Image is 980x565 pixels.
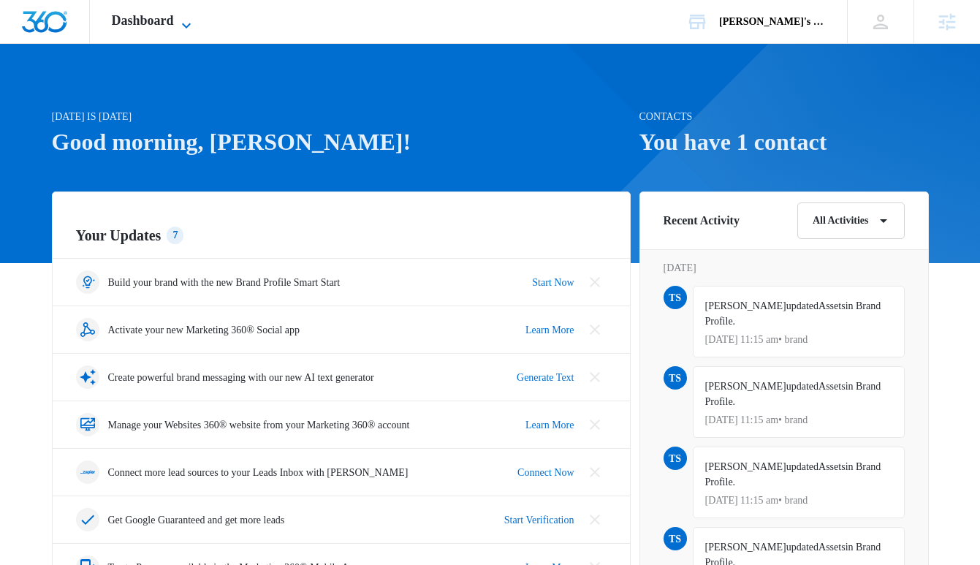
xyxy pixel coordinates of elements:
p: Activate your new Marketing 360® Social app [108,322,300,338]
p: Create powerful brand messaging with our new AI text generator [108,370,374,385]
h2: Your Updates [76,224,607,246]
p: Get Google Guaranteed and get more leads [108,512,285,528]
button: All Activities [797,202,905,239]
span: [PERSON_NAME] [705,300,786,311]
button: Close [583,460,607,484]
h6: Recent Activity [664,212,740,230]
p: Build your brand with the new Brand Profile Smart Start [108,275,341,290]
span: Dashboard [112,13,174,29]
span: updated [786,381,818,392]
span: Assets [818,461,846,472]
p: [DATE] 11:15 am • brand [705,415,892,425]
span: TS [664,286,687,309]
button: Close [583,270,607,294]
div: 7 [167,227,183,244]
span: Assets [818,300,846,311]
a: Generate Text [517,370,574,385]
a: Learn More [525,417,574,433]
button: Close [583,365,607,389]
span: [PERSON_NAME] [705,461,786,472]
span: TS [664,447,687,470]
p: [DATE] is [DATE] [52,109,631,124]
button: Close [583,413,607,436]
span: [PERSON_NAME] [705,542,786,553]
p: Manage your Websites 360® website from your Marketing 360® account [108,417,410,433]
a: Connect Now [517,465,574,480]
span: updated [786,542,818,553]
a: Learn More [525,322,574,338]
button: Close [583,318,607,341]
a: Start Now [532,275,574,290]
span: TS [664,366,687,390]
button: Close [583,508,607,531]
h1: You have 1 contact [639,124,929,159]
span: Assets [818,381,846,392]
a: Start Verification [504,512,574,528]
span: TS [664,527,687,550]
p: Contacts [639,109,929,124]
p: [DATE] [664,260,905,276]
span: Assets [818,542,846,553]
span: [PERSON_NAME] [705,381,786,392]
p: [DATE] 11:15 am • brand [705,496,892,506]
p: Connect more lead sources to your Leads Inbox with [PERSON_NAME] [108,465,409,480]
span: updated [786,461,818,472]
span: updated [786,300,818,311]
h1: Good morning, [PERSON_NAME]! [52,124,631,159]
div: account name [719,16,826,28]
p: [DATE] 11:15 am • brand [705,335,892,345]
